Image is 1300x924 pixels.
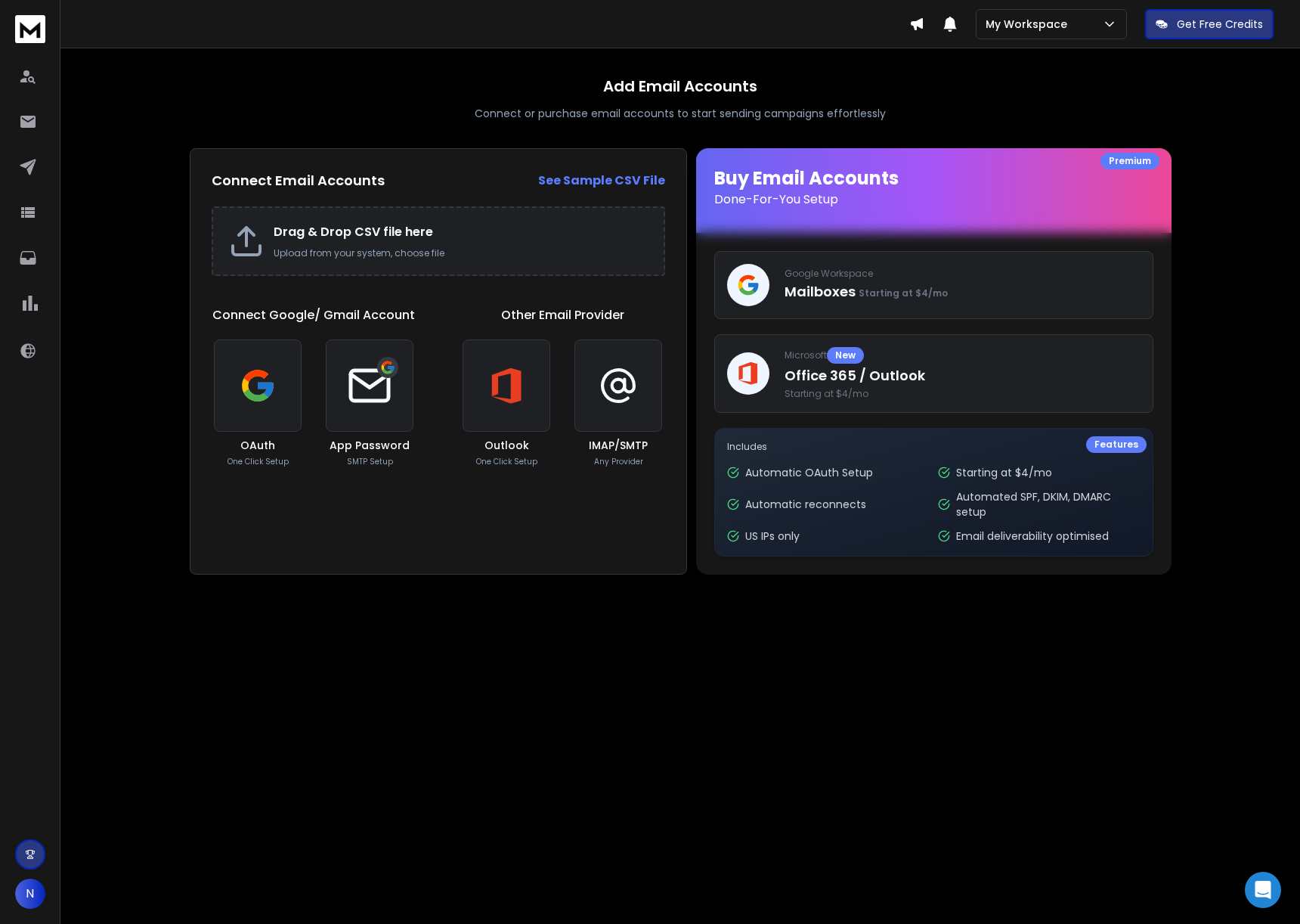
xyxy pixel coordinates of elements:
[745,465,873,480] p: Automatic OAuth Setup
[956,529,1109,544] p: Email deliverability optimised
[538,172,665,189] strong: See Sample CSV File
[956,465,1052,480] p: Starting at $4/mo
[859,287,948,299] span: Starting at $4/mo
[484,438,529,453] h3: Outlook
[986,17,1073,32] p: My Workspace
[501,306,624,324] h1: Other Email Provider
[956,489,1140,519] p: Automated SPF, DKIM, DMARC setup
[785,268,1141,280] p: Google Workspace
[1177,17,1263,32] p: Get Free Credits
[347,456,393,467] p: SMTP Setup
[589,438,648,453] h3: IMAP/SMTP
[785,347,1141,364] p: Microsoft
[745,497,866,512] p: Automatic reconnects
[476,456,537,467] p: One Click Setup
[727,441,1141,453] p: Includes
[15,15,45,43] img: logo
[785,388,1141,400] span: Starting at $4/mo
[240,438,275,453] h3: OAuth
[538,172,665,190] a: See Sample CSV File
[1086,436,1147,453] div: Features
[227,456,289,467] p: One Click Setup
[330,438,410,453] h3: App Password
[1100,153,1159,169] div: Premium
[1145,9,1274,39] button: Get Free Credits
[212,170,385,191] h2: Connect Email Accounts
[1245,872,1281,908] div: Open Intercom Messenger
[15,879,45,909] button: N
[714,191,1153,209] p: Done-For-You Setup
[475,106,886,121] p: Connect or purchase email accounts to start sending campaigns effortlessly
[785,365,1141,386] p: Office 365 / Outlook
[274,247,648,259] p: Upload from your system, choose file
[603,76,757,97] h1: Add Email Accounts
[785,281,1141,302] p: Mailboxes
[714,166,1153,209] h1: Buy Email Accounts
[827,347,864,364] div: New
[594,456,643,467] p: Any Provider
[274,223,648,241] h2: Drag & Drop CSV file here
[745,529,800,544] p: US IPs only
[212,306,415,324] h1: Connect Google/ Gmail Account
